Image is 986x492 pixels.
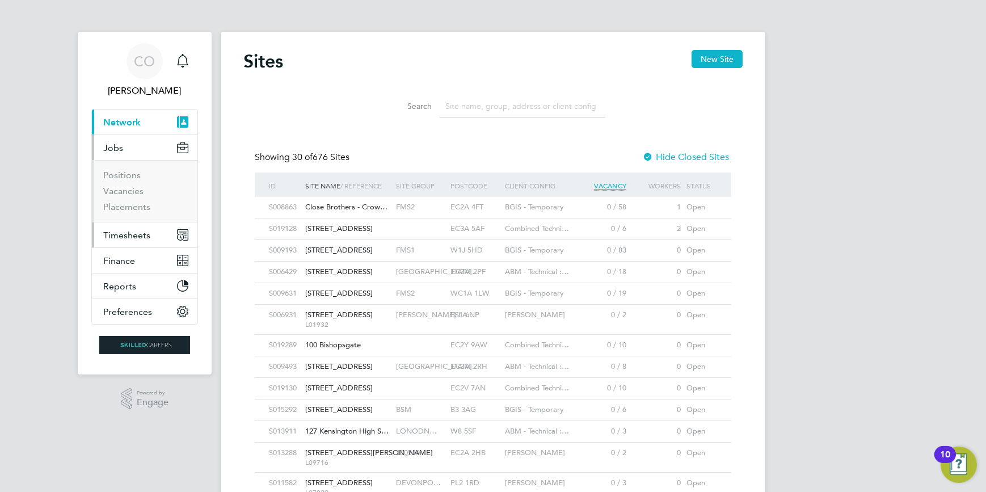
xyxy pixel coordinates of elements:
span: BGIS - Temporary [505,245,564,255]
div: 0 / 10 [575,335,629,356]
span: 100540 [396,448,420,457]
span: ABM - Technical :… [505,426,569,436]
a: S011582[STREET_ADDRESS] L07029DEVONPO…PL2 1RD[PERSON_NAME]0 / 30Open [266,472,720,482]
a: Powered byEngage [121,388,169,410]
div: S013288 [266,443,302,464]
button: Preferences [92,299,197,324]
div: Open [684,378,720,399]
a: S013288[STREET_ADDRESS][PERSON_NAME] L09716100540EC2A 2HB[PERSON_NAME]0 / 20Open [266,442,720,452]
div: Site Group [393,173,448,199]
div: Workers [629,173,684,199]
button: Reports [92,274,197,298]
div: S008863 [266,197,302,218]
span: / Reference [340,181,382,190]
div: W8 5SF [448,421,502,442]
span: Timesheets [103,230,150,241]
div: Jobs [92,160,197,222]
div: Postcode [448,173,502,199]
div: Status [684,173,720,199]
div: ID [266,173,302,199]
button: Timesheets [92,222,197,247]
a: S015292[STREET_ADDRESS] BSMB3 3AGBGIS - Temporary0 / 60Open [266,399,720,409]
span: BGIS - Temporary [505,405,564,414]
span: [PERSON_NAME] [505,448,565,457]
span: Jobs [103,142,123,153]
div: 0 [629,356,684,377]
span: [STREET_ADDRESS] [305,310,373,319]
div: S009631 [266,283,302,304]
a: Placements [103,201,150,212]
div: 2 [629,218,684,239]
a: S006931[STREET_ADDRESS] L01932[PERSON_NAME] LA…BS1 6NP[PERSON_NAME]0 / 20Open [266,304,720,314]
div: S006931 [266,305,302,326]
div: 0 [629,400,684,420]
div: 0 [629,305,684,326]
span: 676 Sites [292,152,349,163]
div: 0 / 8 [575,356,629,377]
span: FMS2 [396,202,415,212]
div: 0 [629,262,684,283]
span: Engage [137,398,168,407]
div: 0 / 6 [575,218,629,239]
span: L09716 [305,458,390,467]
span: Craig O'Donovan [91,84,198,98]
a: S009631[STREET_ADDRESS] FMS2WC1A 1LWBGIS - Temporary0 / 190Open [266,283,720,292]
div: B3 3AG [448,400,502,420]
a: S009193[STREET_ADDRESS] FMS1W1J 5HDBGIS - Temporary0 / 830Open [266,239,720,249]
div: W1J 5HD [448,240,502,261]
img: skilledcareers-logo-retina.png [99,336,190,354]
div: BS1 6NP [448,305,502,326]
button: Finance [92,248,197,273]
span: Preferences [103,306,152,317]
a: Go to home page [91,336,198,354]
div: Open [684,305,720,326]
span: Finance [103,255,135,266]
div: 0 / 3 [575,421,629,442]
a: Vacancies [103,186,144,196]
div: Open [684,400,720,420]
span: ABM - Technical :… [505,361,569,371]
span: [STREET_ADDRESS] [305,405,373,414]
button: Jobs [92,135,197,160]
div: 0 [629,378,684,399]
a: S009493[STREET_ADDRESS] [GEOGRAPHIC_DATA]…EC2M 2RHABM - Technical :…0 / 80Open [266,356,720,365]
span: [GEOGRAPHIC_DATA]… [396,267,479,276]
span: DEVONPO… [396,478,441,487]
span: Combined Techni… [505,340,569,350]
span: FMS1 [396,245,415,255]
div: 0 / 2 [575,305,629,326]
div: 0 [629,283,684,304]
span: Reports [103,281,136,292]
span: Powered by [137,388,168,398]
div: EC2M 2PF [448,262,502,283]
label: Hide Closed Sites [642,152,729,163]
span: FMS2 [396,288,415,298]
div: EC3A 5AF [448,218,502,239]
label: Search [381,101,432,111]
div: S009493 [266,356,302,377]
div: S006429 [266,262,302,283]
span: [STREET_ADDRESS] [305,288,373,298]
span: ABM - Technical :… [505,267,569,276]
nav: Main navigation [78,32,212,375]
span: [PERSON_NAME] [505,478,565,487]
div: 0 [629,421,684,442]
div: EC2A 4FT [448,197,502,218]
a: S019289100 Bishopsgate EC2Y 9AWCombined Techni…0 / 100Open [266,334,720,344]
span: LONODN… [396,426,437,436]
div: 0 / 10 [575,378,629,399]
div: Open [684,283,720,304]
a: S019130[STREET_ADDRESS] EC2V 7ANCombined Techni…0 / 100Open [266,377,720,387]
span: BGIS - Temporary [505,288,564,298]
div: Showing [255,152,352,163]
div: Open [684,421,720,442]
span: [STREET_ADDRESS][PERSON_NAME] [305,448,433,457]
span: 30 of [292,152,313,163]
div: Open [684,218,720,239]
input: Site name, group, address or client config [440,95,605,117]
div: 10 [940,455,950,469]
a: S008863Close Brothers - Crow… FMS2EC2A 4FTBGIS - Temporary0 / 581Open [266,196,720,206]
span: [STREET_ADDRESS] [305,383,373,393]
button: Open Resource Center, 10 new notifications [941,447,977,483]
div: Open [684,335,720,356]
